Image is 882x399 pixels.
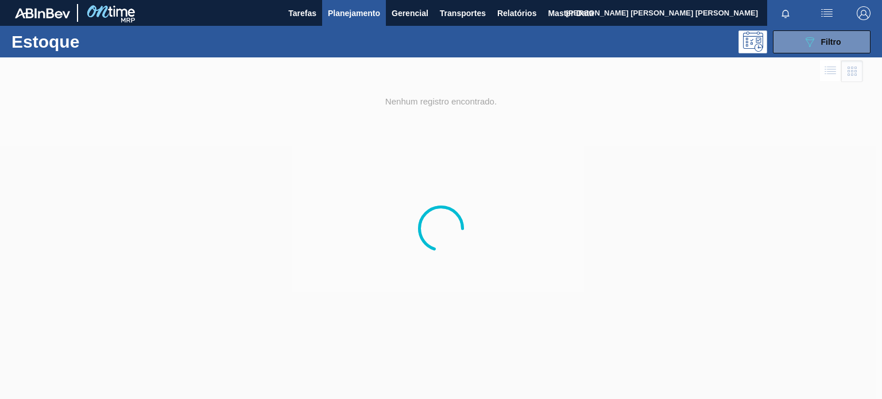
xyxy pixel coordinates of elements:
span: Planejamento [328,6,380,20]
span: Filtro [821,37,841,47]
span: Relatórios [497,6,536,20]
button: Notificações [767,5,804,21]
div: Pogramando: nenhum usuário selecionado [738,30,767,53]
span: Tarefas [288,6,316,20]
img: TNhmsLtSVTkK8tSr43FrP2fwEKptu5GPRR3wAAAABJRU5ErkJggg== [15,8,70,18]
span: Transportes [440,6,486,20]
span: Master Data [548,6,593,20]
img: Logout [857,6,871,20]
img: userActions [820,6,834,20]
h1: Estoque [11,35,176,48]
button: Filtro [773,30,871,53]
span: Gerencial [392,6,428,20]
